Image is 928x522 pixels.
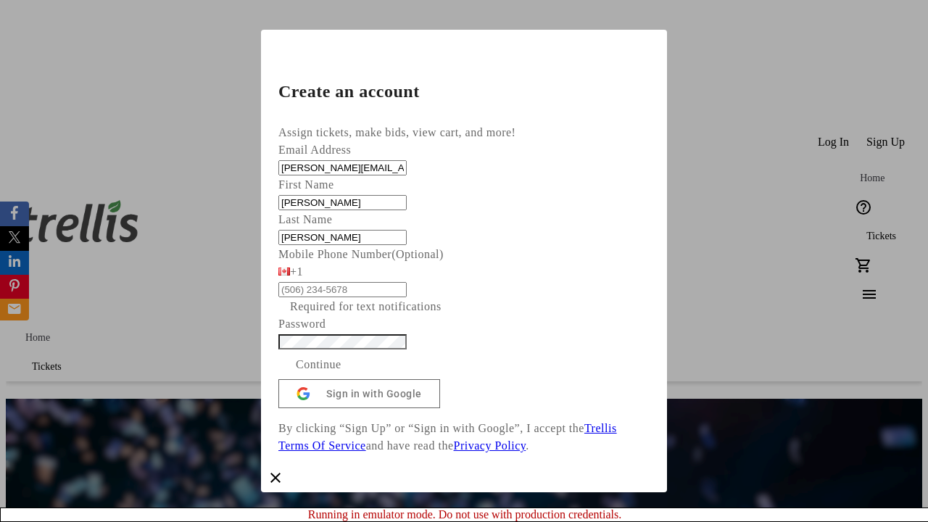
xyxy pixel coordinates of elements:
button: Sign in with Google [278,379,440,408]
tr-hint: Required for text notifications [290,298,442,315]
input: Email Address [278,160,407,175]
label: Mobile Phone Number (Optional) [278,248,444,260]
label: Password [278,318,326,330]
label: First Name [278,178,334,191]
input: Last Name [278,230,407,245]
span: Continue [296,356,341,373]
a: Privacy Policy [454,439,526,452]
span: Sign in with Google [326,388,422,399]
label: Last Name [278,213,332,225]
input: (506) 234-5678 [278,282,407,297]
label: Email Address [278,144,351,156]
p: By clicking “Sign Up” or “Sign in with Google”, I accept the and have read the . [278,420,650,455]
button: Close [261,463,290,492]
div: Assign tickets, make bids, view cart, and more! [278,124,650,141]
h2: Create an account [278,83,650,100]
button: Continue [278,350,359,379]
input: First Name [278,195,407,210]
